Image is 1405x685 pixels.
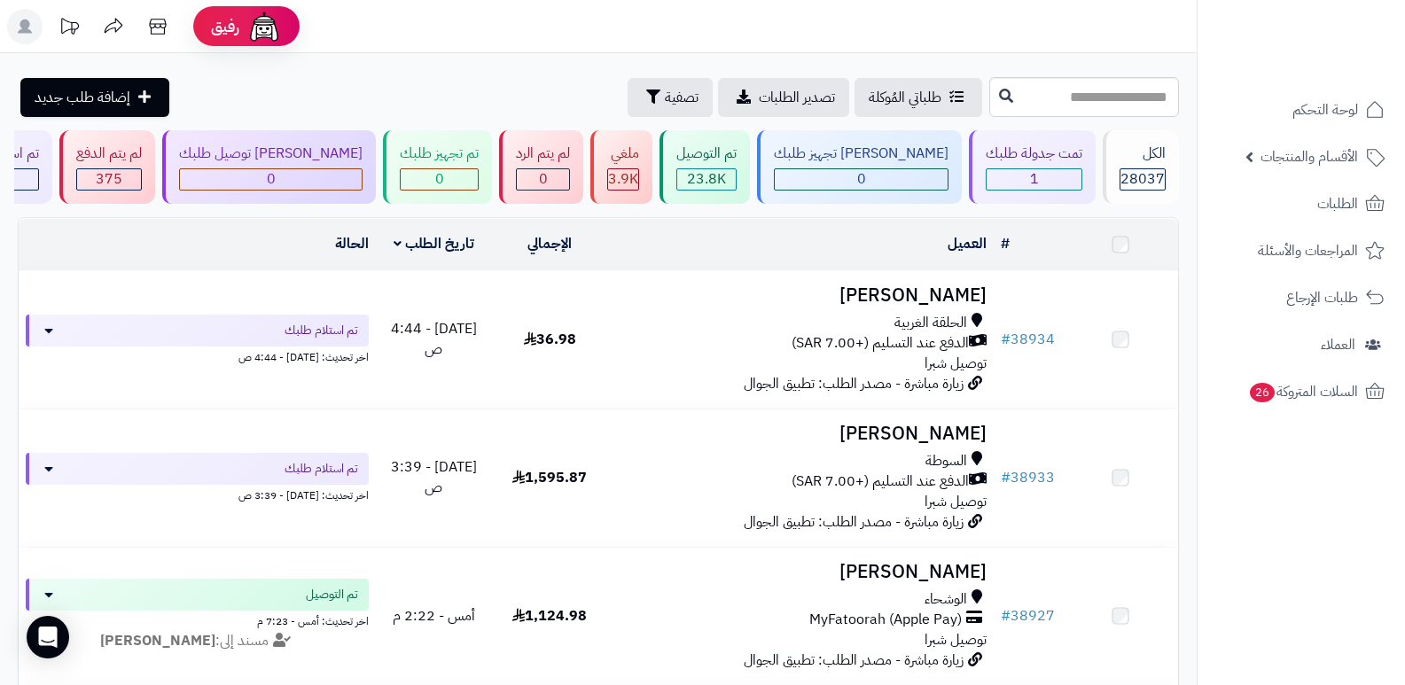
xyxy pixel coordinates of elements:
[948,233,987,254] a: العميل
[159,130,379,204] a: [PERSON_NAME] توصيل طلبك 0
[792,333,969,354] span: الدفع عند التسليم (+7.00 SAR)
[676,144,737,164] div: تم التوصيل
[26,611,369,629] div: اخر تحديث: أمس - 7:23 م
[35,87,130,108] span: إضافة طلب جديد
[607,144,639,164] div: ملغي
[608,169,638,190] div: 3858
[524,329,576,350] span: 36.98
[744,511,964,533] span: زيارة مباشرة - مصدر الطلب: تطبيق الجوال
[744,650,964,671] span: زيارة مباشرة - مصدر الطلب: تطبيق الجوال
[615,285,987,306] h3: [PERSON_NAME]
[246,9,282,44] img: ai-face.png
[1120,168,1165,190] span: 28037
[12,631,382,651] div: مسند إلى:
[1001,467,1055,488] a: #38933
[615,424,987,444] h3: [PERSON_NAME]
[1250,383,1275,402] span: 26
[1001,329,1055,350] a: #38934
[1001,605,1011,627] span: #
[391,318,477,360] span: [DATE] - 4:44 ص
[1120,144,1166,164] div: الكل
[759,87,835,108] span: تصدير الطلبات
[869,87,941,108] span: طلباتي المُوكلة
[925,629,987,650] span: توصيل شبرا
[77,169,141,190] div: 375
[925,353,987,374] span: توصيل شبرا
[809,610,962,630] span: MyFatoorah (Apple Pay)
[306,586,358,603] span: تم التوصيل
[1208,323,1394,366] a: العملاء
[539,168,548,190] span: 0
[394,233,474,254] a: تاريخ الطلب
[1099,130,1183,204] a: الكل28037
[753,130,965,204] a: [PERSON_NAME] تجهيز طلبك 0
[744,373,964,394] span: زيارة مباشرة - مصدر الطلب: تطبيق الجوال
[527,233,572,254] a: الإجمالي
[1317,191,1358,216] span: الطلبات
[774,144,948,164] div: [PERSON_NAME] تجهيز طلبك
[1001,329,1011,350] span: #
[965,130,1099,204] a: تمت جدولة طلبك 1
[285,322,358,339] span: تم استلام طلبك
[1208,89,1394,131] a: لوحة التحكم
[1001,605,1055,627] a: #38927
[1261,144,1358,169] span: الأقسام والمنتجات
[987,169,1081,190] div: 1
[96,168,122,190] span: 375
[379,130,496,204] a: تم تجهيز طلبك 0
[435,168,444,190] span: 0
[986,144,1082,164] div: تمت جدولة طلبك
[687,168,726,190] span: 23.8K
[26,485,369,503] div: اخر تحديث: [DATE] - 3:39 ص
[516,144,570,164] div: لم يتم الرد
[925,451,967,471] span: السوطة
[20,78,169,117] a: إضافة طلب جديد
[925,589,967,610] span: الوشحاء
[1208,370,1394,413] a: السلات المتروكة26
[180,169,362,190] div: 0
[1208,183,1394,225] a: الطلبات
[285,460,358,478] span: تم استلام طلبك
[496,130,587,204] a: لم يتم الرد 0
[211,16,239,37] span: رفيق
[615,562,987,582] h3: [PERSON_NAME]
[857,168,866,190] span: 0
[1001,233,1010,254] a: #
[665,87,699,108] span: تصفية
[56,130,159,204] a: لم يتم الدفع 375
[855,78,982,117] a: طلباتي المُوكلة
[587,130,656,204] a: ملغي 3.9K
[512,467,587,488] span: 1,595.87
[1208,230,1394,272] a: المراجعات والأسئلة
[775,169,948,190] div: 0
[792,471,969,492] span: الدفع عند التسليم (+7.00 SAR)
[718,78,849,117] a: تصدير الطلبات
[656,130,753,204] a: تم التوصيل 23.8K
[628,78,713,117] button: تصفية
[1030,168,1039,190] span: 1
[47,9,91,49] a: تحديثات المنصة
[1321,332,1355,357] span: العملاء
[100,630,215,651] strong: [PERSON_NAME]
[391,456,477,498] span: [DATE] - 3:39 ص
[267,168,276,190] span: 0
[894,313,967,333] span: الحلقة الغربية
[512,605,587,627] span: 1,124.98
[27,616,69,658] div: Open Intercom Messenger
[517,169,569,190] div: 0
[179,144,363,164] div: [PERSON_NAME] توصيل طلبك
[925,491,987,512] span: توصيل شبرا
[1001,467,1011,488] span: #
[608,168,638,190] span: 3.9K
[1208,276,1394,319] a: طلبات الإرجاع
[26,346,369,365] div: اخر تحديث: [DATE] - 4:44 ص
[393,605,475,627] span: أمس - 2:22 م
[400,144,479,164] div: تم تجهيز طلبك
[1286,285,1358,310] span: طلبات الإرجاع
[1258,238,1358,263] span: المراجعات والأسئلة
[1292,97,1358,122] span: لوحة التحكم
[76,144,142,164] div: لم يتم الدفع
[677,169,736,190] div: 23801
[335,233,369,254] a: الحالة
[401,169,478,190] div: 0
